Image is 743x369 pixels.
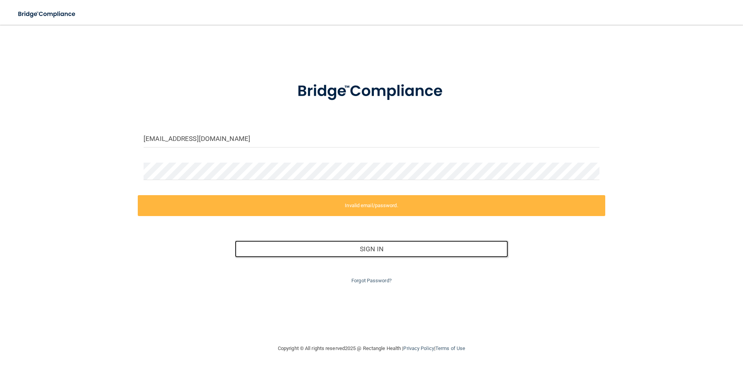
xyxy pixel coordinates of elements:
[403,345,434,351] a: Privacy Policy
[138,195,605,216] label: Invalid email/password.
[435,345,465,351] a: Terms of Use
[609,314,734,345] iframe: Drift Widget Chat Controller
[281,71,462,112] img: bridge_compliance_login_screen.278c3ca4.svg
[235,240,508,257] button: Sign In
[144,130,599,148] input: Email
[351,278,392,283] a: Forgot Password?
[230,336,513,361] div: Copyright © All rights reserved 2025 @ Rectangle Health | |
[12,6,83,22] img: bridge_compliance_login_screen.278c3ca4.svg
